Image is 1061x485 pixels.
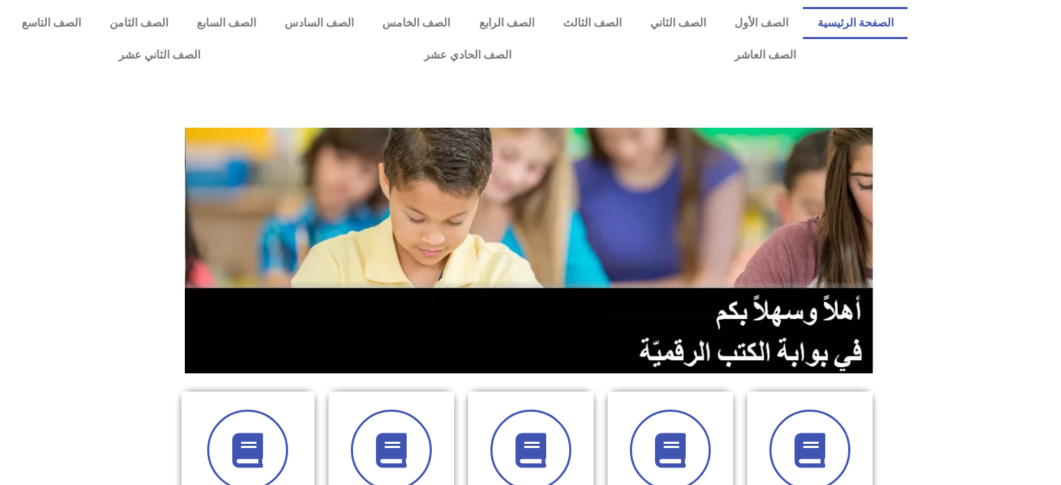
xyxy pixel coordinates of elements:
a: الصف الثاني [635,7,720,39]
a: الصف الثامن [95,7,182,39]
a: الصف الرابع [465,7,548,39]
a: الصف العاشر [623,39,908,71]
a: الصف الثالث [548,7,635,39]
a: الصف الأول [721,7,803,39]
a: الصف الحادي عشر [312,39,622,71]
a: الصف السابع [182,7,270,39]
a: الصفحة الرئيسية [803,7,908,39]
a: الصف التاسع [7,7,95,39]
a: الصف الخامس [368,7,465,39]
a: الصف السادس [271,7,368,39]
a: الصف الثاني عشر [7,39,312,71]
